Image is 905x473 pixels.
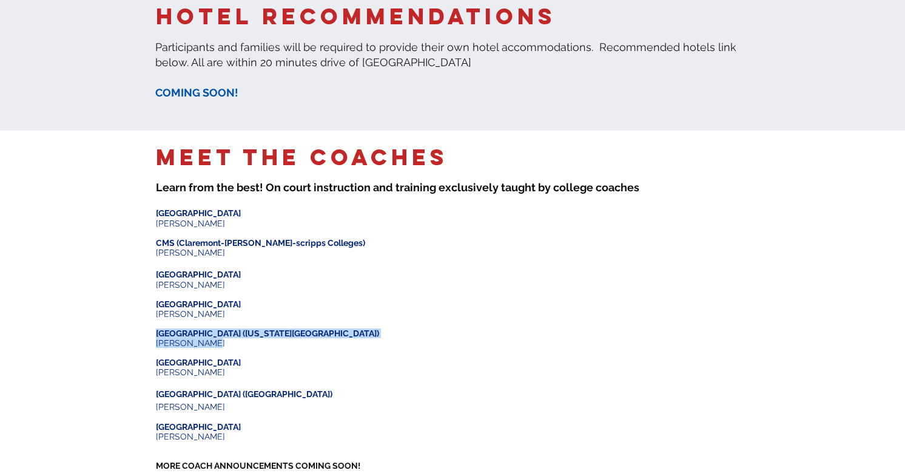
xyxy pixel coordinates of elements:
[156,309,225,319] span: [PERSON_NAME]
[156,270,241,279] span: [GEOGRAPHIC_DATA]
[445,181,639,194] span: xclusively taught by college coaches
[155,41,736,69] span: ​Participants and families will be required to provide their own hotel accommodations. Recommende...
[156,328,379,338] span: [GEOGRAPHIC_DATA] ([US_STATE][GEOGRAPHIC_DATA])
[156,389,332,399] span: [GEOGRAPHIC_DATA] ([GEOGRAPHIC_DATA])
[156,219,225,228] span: [PERSON_NAME]
[156,2,556,30] span: HOTEL recommendationS
[156,338,225,348] span: [PERSON_NAME]
[156,280,225,290] span: [PERSON_NAME]
[156,422,241,432] span: [GEOGRAPHIC_DATA]
[156,461,360,471] span: MORE COACH ANNOUNCEMENTS COMING SOON!
[156,208,241,218] span: [GEOGRAPHIC_DATA]
[156,143,448,171] span: Meet the Coaches
[156,432,225,441] span: [PERSON_NAME]
[156,402,225,412] span: [PERSON_NAME]
[156,367,225,377] span: [PERSON_NAME]
[156,358,241,367] span: [GEOGRAPHIC_DATA]
[155,86,238,99] span: COMING SOON!
[156,248,225,257] span: [PERSON_NAME]
[156,299,241,309] span: [GEOGRAPHIC_DATA]
[156,181,445,194] span: Learn from the best! On court instruction and training e
[156,238,365,248] span: CMS (Claremont-[PERSON_NAME]-scripps Colleges)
